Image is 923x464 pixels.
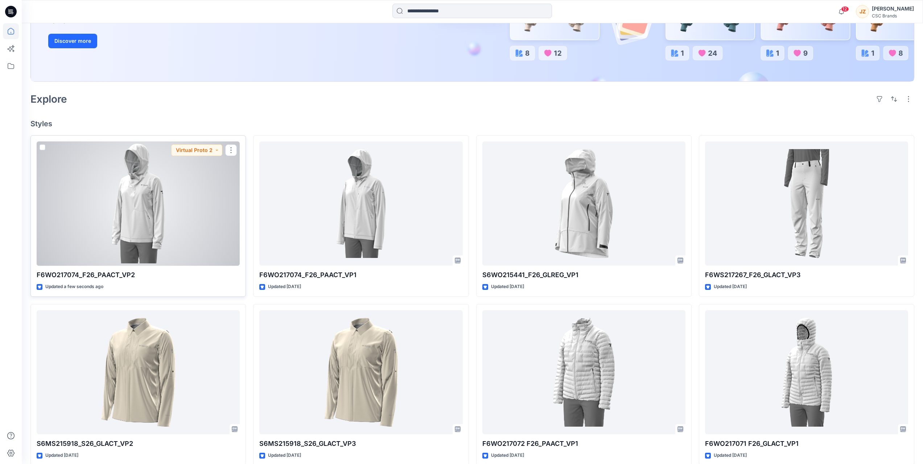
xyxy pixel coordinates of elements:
p: Updated [DATE] [491,452,524,459]
a: F6WS217267_F26_GLACT_VP3 [705,141,908,266]
a: F6WO217071 F26_GLACT_VP1 [705,310,908,435]
p: Updated [DATE] [491,283,524,291]
div: CSC Brands [872,13,914,19]
a: Discover more [48,34,211,48]
p: Updated [DATE] [45,452,78,459]
a: F6WO217074_F26_PAACT_VP1 [259,141,462,266]
a: F6WO217072 F26_PAACT_VP1 [482,310,685,435]
p: Updated [DATE] [268,452,301,459]
p: F6WO217074_F26_PAACT_VP1 [259,270,462,280]
h2: Explore [30,93,67,105]
p: F6WO217072 F26_PAACT_VP1 [482,439,685,449]
div: [PERSON_NAME] [872,4,914,13]
p: S6MS215918_S26_GLACT_VP3 [259,439,462,449]
a: S6MS215918_S26_GLACT_VP2 [37,310,240,435]
p: Updated [DATE] [714,452,747,459]
p: Updated a few seconds ago [45,283,103,291]
p: F6WO217071 F26_GLACT_VP1 [705,439,908,449]
a: F6WO217074_F26_PAACT_VP2 [37,141,240,266]
button: Discover more [48,34,97,48]
div: JZ [856,5,869,18]
p: F6WO217074_F26_PAACT_VP2 [37,270,240,280]
span: 12 [841,6,849,12]
a: S6WO215441_F26_GLREG_VP1 [482,141,685,266]
a: S6MS215918_S26_GLACT_VP3 [259,310,462,435]
p: Updated [DATE] [714,283,747,291]
p: S6WO215441_F26_GLREG_VP1 [482,270,685,280]
p: Updated [DATE] [268,283,301,291]
h4: Styles [30,119,914,128]
p: F6WS217267_F26_GLACT_VP3 [705,270,908,280]
p: S6MS215918_S26_GLACT_VP2 [37,439,240,449]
